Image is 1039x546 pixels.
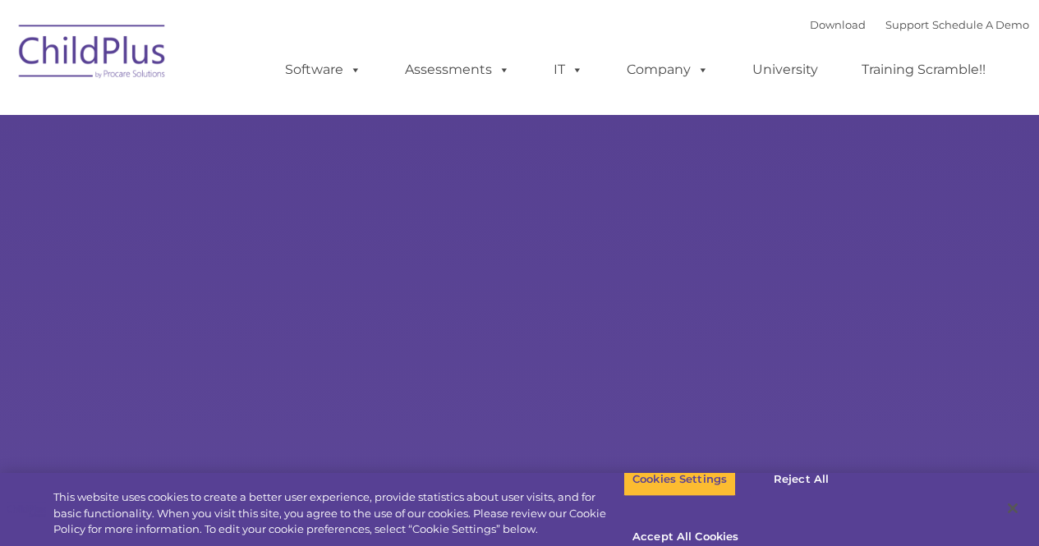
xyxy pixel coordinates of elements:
button: Cookies Settings [623,462,736,497]
a: Assessments [388,53,526,86]
button: Reject All [750,462,853,497]
a: Download [810,18,866,31]
button: Close [995,490,1031,526]
a: Training Scramble!! [845,53,1002,86]
a: Support [885,18,929,31]
div: This website uses cookies to create a better user experience, provide statistics about user visit... [53,489,623,538]
font: | [810,18,1029,31]
a: IT [537,53,600,86]
a: Schedule A Demo [932,18,1029,31]
a: University [736,53,834,86]
a: Software [269,53,378,86]
img: ChildPlus by Procare Solutions [11,13,175,95]
a: Company [610,53,725,86]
